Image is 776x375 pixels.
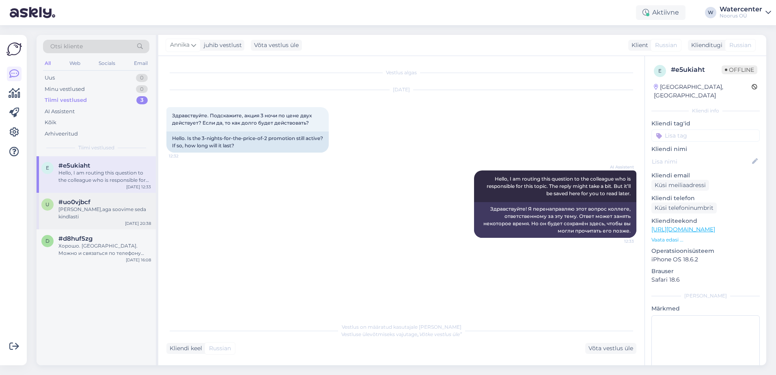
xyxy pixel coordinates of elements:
[97,58,117,69] div: Socials
[45,96,87,104] div: Tiimi vestlused
[45,201,50,207] span: u
[68,58,82,69] div: Web
[46,165,49,171] span: e
[604,238,634,244] span: 12:33
[658,68,662,74] span: e
[58,242,151,257] div: Хорошо. [GEOGRAPHIC_DATA]. Можно и связаться по телефону 58192473
[58,162,90,169] span: #e5ukiaht
[169,153,199,159] span: 12:32
[651,203,717,213] div: Küsi telefoninumbrit
[170,41,190,50] span: Annika
[58,169,151,184] div: Hello, I am routing this question to the colleague who is responsible for this topic. The reply m...
[651,247,760,255] p: Operatsioonisüsteem
[166,69,636,76] div: Vestlus algas
[652,157,750,166] input: Lisa nimi
[342,324,461,330] span: Vestlus on määratud kasutajale [PERSON_NAME]
[45,108,75,116] div: AI Assistent
[722,65,757,74] span: Offline
[671,65,722,75] div: # e5ukiaht
[651,255,760,264] p: iPhone OS 18.6.2
[651,217,760,225] p: Klienditeekond
[604,164,634,170] span: AI Assistent
[651,292,760,300] div: [PERSON_NAME]
[417,331,462,337] i: „Võtke vestlus üle”
[474,202,636,238] div: Здравствуйте! Я перенаправляю этот вопрос коллеге, ответственному за эту тему. Ответ может занять...
[651,267,760,276] p: Brauser
[487,176,632,196] span: Hello, I am routing this question to the colleague who is responsible for this topic. The reply m...
[78,144,114,151] span: Tiimi vestlused
[166,344,202,353] div: Kliendi keel
[58,198,91,206] span: #uo0vjbcf
[585,343,636,354] div: Võta vestlus üle
[651,304,760,313] p: Märkmed
[166,131,329,153] div: Hello. Is the 3-nights-for-the-price-of-2 promotion still active? If so, how long will it last?
[45,74,55,82] div: Uus
[209,344,231,353] span: Russian
[172,112,313,126] span: Здравствуйте. Подскажите, акция 3 ночи по цене двух действует? Если да, то как долго будет действ...
[654,83,752,100] div: [GEOGRAPHIC_DATA], [GEOGRAPHIC_DATA]
[651,236,760,244] p: Vaata edasi ...
[58,206,151,220] div: [PERSON_NAME],aga soovime seda kindlasti
[200,41,242,50] div: juhib vestlust
[651,145,760,153] p: Kliendi nimi
[58,235,93,242] span: #d8huf5zg
[136,96,148,104] div: 3
[688,41,722,50] div: Klienditugi
[125,220,151,226] div: [DATE] 20:38
[720,13,762,19] div: Noorus OÜ
[651,129,760,142] input: Lisa tag
[126,184,151,190] div: [DATE] 12:33
[651,119,760,128] p: Kliendi tag'id
[651,180,709,191] div: Küsi meiliaadressi
[655,41,677,50] span: Russian
[651,194,760,203] p: Kliendi telefon
[720,6,762,13] div: Watercenter
[636,5,685,20] div: Aktiivne
[729,41,751,50] span: Russian
[6,41,22,57] img: Askly Logo
[651,171,760,180] p: Kliendi email
[45,119,56,127] div: Kõik
[628,41,648,50] div: Klient
[43,58,52,69] div: All
[136,85,148,93] div: 0
[166,86,636,93] div: [DATE]
[132,58,149,69] div: Email
[45,238,50,244] span: d
[45,130,78,138] div: Arhiveeritud
[50,42,83,51] span: Otsi kliente
[45,85,85,93] div: Minu vestlused
[341,331,462,337] span: Vestluse ülevõtmiseks vajutage
[136,74,148,82] div: 0
[720,6,771,19] a: WatercenterNoorus OÜ
[705,7,716,18] div: W
[126,257,151,263] div: [DATE] 16:08
[651,226,715,233] a: [URL][DOMAIN_NAME]
[651,276,760,284] p: Safari 18.6
[651,107,760,114] div: Kliendi info
[251,40,302,51] div: Võta vestlus üle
